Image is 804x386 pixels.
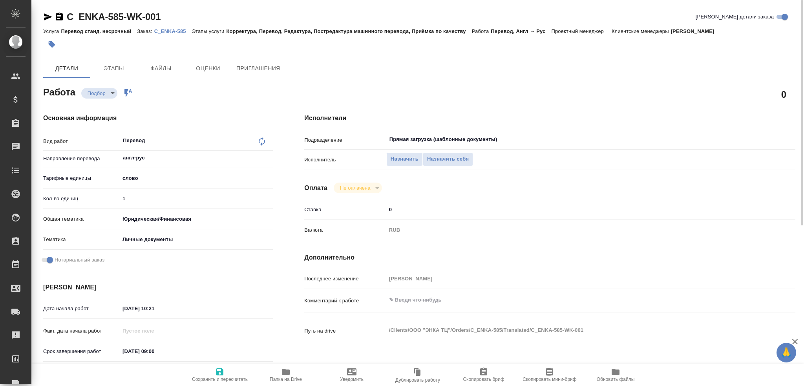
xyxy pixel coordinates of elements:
[304,113,795,123] h4: Исполнители
[304,327,386,335] p: Путь на drive
[304,136,386,144] p: Подразделение
[463,377,504,382] span: Скопировать бриф
[386,152,423,166] button: Назначить
[154,27,192,34] a: C_ENKA-585
[137,28,154,34] p: Заказ:
[187,364,253,386] button: Сохранить и пересчитать
[43,113,273,123] h4: Основная информация
[43,236,120,243] p: Тематика
[583,364,649,386] button: Обновить файлы
[781,88,786,101] h2: 0
[451,364,517,386] button: Скопировать бриф
[67,11,161,22] a: C_ENKA-585-WK-001
[270,377,302,382] span: Папка на Drive
[43,137,120,145] p: Вид работ
[120,172,273,185] div: слово
[48,64,86,73] span: Детали
[85,90,108,97] button: Подбор
[120,346,188,357] input: ✎ Введи что-нибудь
[120,212,273,226] div: Юридическая/Финансовая
[304,226,386,234] p: Валюта
[192,377,248,382] span: Сохранить и пересчитать
[61,28,137,34] p: Перевод станд. несрочный
[43,195,120,203] p: Кол-во единиц
[319,364,385,386] button: Уведомить
[386,273,755,284] input: Пустое поле
[43,36,60,53] button: Добавить тэг
[55,256,104,264] span: Нотариальный заказ
[612,28,671,34] p: Клиентские менеджеры
[43,348,120,355] p: Срок завершения работ
[304,206,386,214] p: Ставка
[491,28,551,34] p: Перевод, Англ → Рус
[551,28,605,34] p: Проектный менеджер
[340,377,364,382] span: Уведомить
[43,28,61,34] p: Услуга
[517,364,583,386] button: Скопировать мини-бриф
[120,193,273,204] input: ✎ Введи что-нибудь
[304,297,386,305] p: Комментарий к работе
[597,377,635,382] span: Обновить файлы
[472,28,491,34] p: Работа
[142,64,180,73] span: Файлы
[43,84,75,99] h2: Работа
[780,344,793,361] span: 🙏
[386,324,755,337] textarea: /Clients/ООО "ЭНКА ТЦ"/Orders/C_ENKA-585/Translated/C_ENKA-585-WK-001
[43,327,120,335] p: Факт. дата начала работ
[81,88,117,99] div: Подбор
[523,377,576,382] span: Скопировать мини-бриф
[43,174,120,182] p: Тарифные единицы
[43,12,53,22] button: Скопировать ссылку для ЯМессенджера
[253,364,319,386] button: Папка на Drive
[777,343,796,362] button: 🙏
[304,253,795,262] h4: Дополнительно
[395,377,440,383] span: Дублировать работу
[304,156,386,164] p: Исполнитель
[427,155,469,164] span: Назначить себя
[391,155,418,164] span: Назначить
[304,183,327,193] h4: Оплата
[120,233,273,246] div: Личные документы
[55,12,64,22] button: Скопировать ссылку
[338,185,373,191] button: Не оплачена
[334,183,382,193] div: Подбор
[226,28,471,34] p: Корректура, Перевод, Редактура, Постредактура машинного перевода, Приёмка по качеству
[750,139,752,140] button: Open
[43,155,120,163] p: Направление перевода
[192,28,227,34] p: Этапы услуги
[385,364,451,386] button: Дублировать работу
[269,157,270,159] button: Open
[95,64,133,73] span: Этапы
[120,303,188,314] input: ✎ Введи что-нибудь
[671,28,720,34] p: [PERSON_NAME]
[304,275,386,283] p: Последнее изменение
[120,325,188,337] input: Пустое поле
[423,152,473,166] button: Назначить себя
[386,204,755,215] input: ✎ Введи что-нибудь
[43,215,120,223] p: Общая тематика
[386,223,755,237] div: RUB
[189,64,227,73] span: Оценки
[43,283,273,292] h4: [PERSON_NAME]
[154,28,192,34] p: C_ENKA-585
[236,64,280,73] span: Приглашения
[43,305,120,313] p: Дата начала работ
[696,13,774,21] span: [PERSON_NAME] детали заказа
